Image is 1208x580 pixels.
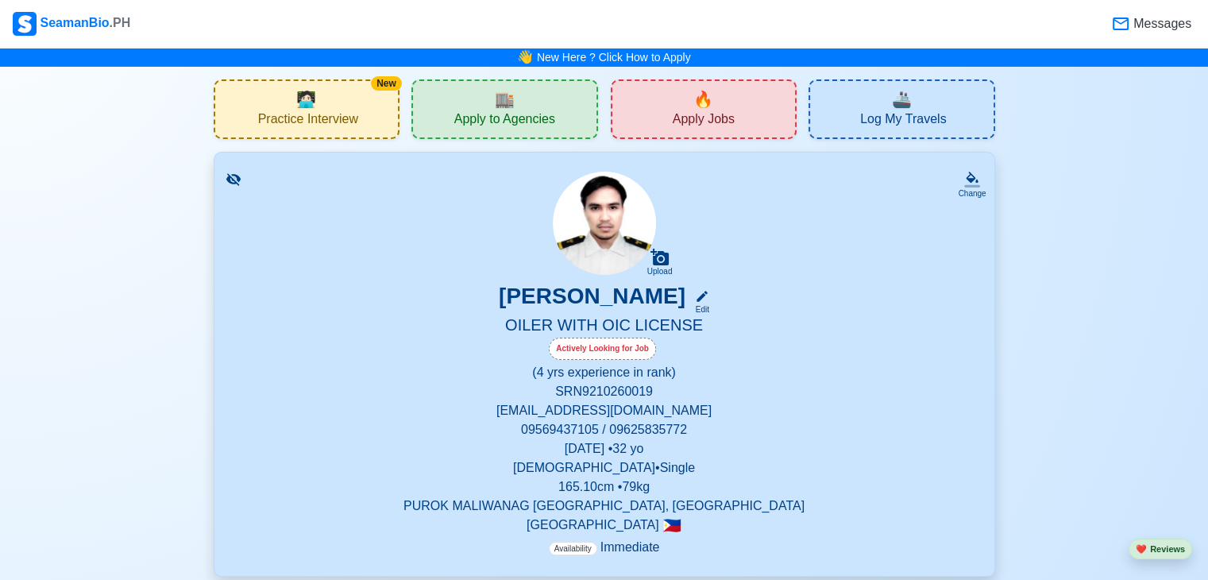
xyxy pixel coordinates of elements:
p: SRN 9210260019 [233,382,975,401]
span: Apply Jobs [673,111,735,131]
span: Practice Interview [258,111,358,131]
p: 165.10 cm • 79 kg [233,478,975,497]
div: Edit [689,304,709,315]
a: New Here ? Click How to Apply [537,51,691,64]
h5: OILER WITH OIC LICENSE [233,315,975,338]
span: Log My Travels [860,111,946,131]
p: 09569437105 / 09625835772 [233,420,975,439]
p: (4 yrs experience in rank) [233,363,975,382]
img: Logo [13,12,37,36]
h3: [PERSON_NAME] [499,283,685,315]
p: PUROK MALIWANAG [GEOGRAPHIC_DATA], [GEOGRAPHIC_DATA] [233,497,975,516]
span: interview [296,87,316,111]
p: [EMAIL_ADDRESS][DOMAIN_NAME] [233,401,975,420]
p: [DEMOGRAPHIC_DATA] • Single [233,458,975,478]
span: Apply to Agencies [454,111,555,131]
span: .PH [110,16,131,29]
span: new [693,87,713,111]
p: [DATE] • 32 yo [233,439,975,458]
div: SeamanBio [13,12,130,36]
span: heart [1136,544,1147,554]
div: New [371,76,402,91]
button: heartReviews [1129,539,1192,560]
span: Messages [1130,14,1191,33]
p: [GEOGRAPHIC_DATA] [233,516,975,535]
span: agencies [495,87,515,111]
div: Upload [647,267,673,276]
div: Change [958,188,986,199]
p: Immediate [549,538,660,557]
div: Actively Looking for Job [549,338,656,360]
span: Availability [549,542,597,555]
span: 🇵🇭 [662,518,681,533]
span: travel [892,87,912,111]
span: bell [516,47,534,68]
